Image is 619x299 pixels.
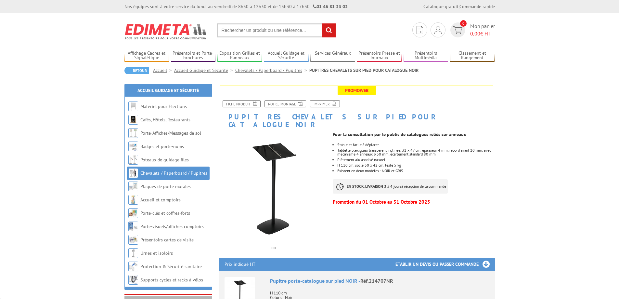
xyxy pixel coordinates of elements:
[347,184,401,189] strong: EN STOCK, LIVRAISON 3 à 4 jours
[217,23,336,37] input: Rechercher un produit ou une référence...
[223,100,261,107] a: Fiche produit
[128,142,138,151] img: Badges et porte-noms
[357,50,402,61] a: Présentoirs Presse et Journaux
[333,131,466,137] strong: Pour la consultation par le public de catalogues reliés sur anneaux
[313,4,348,9] strong: 01 46 81 33 03
[333,200,495,204] p: Promotion du 01 Octobre au 31 Octobre 2025
[140,277,203,283] a: Supports cycles et racks à vélos
[459,4,495,9] a: Commande rapide
[124,67,149,74] a: Retour
[423,3,495,10] div: |
[337,143,495,147] li: Stable et facile à déplacer
[171,50,216,61] a: Présentoirs et Porte-brochures
[450,50,495,61] a: Classement et Rangement
[137,88,199,93] a: Accueil Guidage et Sécurité
[128,128,138,138] img: Porte-Affiches/Messages de sol
[128,235,138,245] img: Présentoirs cartes de visite
[264,50,309,61] a: Accueil Guidage et Sécurité
[128,262,138,271] img: Protection & Sécurité sanitaire
[140,170,207,176] a: Chevalets / Paperboard / Pupitres
[470,30,495,37] span: € HT
[337,158,495,162] li: Piètement alu anodisé naturel
[153,67,174,73] a: Accueil
[140,143,184,149] a: Badges et porte-noms
[264,100,306,107] a: Notice Montage
[128,155,138,165] img: Poteaux de guidage files
[124,3,348,10] div: Nos équipes sont à votre service du lundi au vendredi de 8h30 à 12h30 et de 13h30 à 17h30
[128,275,138,285] img: Supports cycles et racks à vélos
[128,182,138,191] img: Plaques de porte murales
[128,102,138,111] img: Matériel pour Élections
[140,157,189,163] a: Poteaux de guidage files
[225,258,255,271] p: Prix indiqué HT
[217,50,262,61] a: Exposition Grilles et Panneaux
[140,237,194,243] a: Présentoirs cartes de visite
[395,258,495,271] h3: Etablir un devis ou passer commande
[140,210,190,216] a: Porte-clés et coffres-forts
[310,50,355,61] a: Services Généraux
[140,117,190,123] a: Cafés, Hôtels, Restaurants
[460,20,467,27] span: 0
[434,26,442,34] img: devis rapide
[140,250,173,256] a: Urnes et isoloirs
[128,168,138,178] img: Chevalets / Paperboard / Pupitres
[140,103,187,109] a: Matériel pour Élections
[333,179,448,194] p: à réception de la commande
[423,4,458,9] a: Catalogue gratuit
[360,278,393,284] span: Réf.214707NR
[453,26,462,34] img: devis rapide
[174,67,235,73] a: Accueil Guidage et Sécurité
[140,183,191,189] a: Plaques de porte murales
[128,248,138,258] img: Urnes et isoloirs
[128,195,138,205] img: Accueil et comptoirs
[449,22,495,37] a: devis rapide 0 Mon panier 0,00€ HT
[124,50,169,61] a: Affichage Cadres et Signalétique
[124,20,207,44] img: Edimeta
[338,86,376,95] span: Promoweb
[219,132,328,241] img: pupitre_chevalet_pied_noir_face_anneaux_catalogue.jpg
[470,30,480,37] span: 0,00
[128,115,138,125] img: Cafés, Hôtels, Restaurants
[309,67,419,74] li: PUPITRES CHEVALETS SUR PIED POUR CATALOGUE NOIR
[128,222,138,231] img: Porte-visuels/affiches comptoirs
[310,100,340,107] a: Imprimer
[337,169,495,173] li: Existent en deux modèles : NOIR et GRIS
[140,130,201,136] a: Porte-Affiches/Messages de sol
[322,23,336,37] input: rechercher
[235,67,309,73] a: Chevalets / Paperboard / Pupitres
[128,208,138,218] img: Porte-clés et coffres-forts
[140,197,181,203] a: Accueil et comptoirs
[404,50,448,61] a: Présentoirs Multimédia
[270,277,489,285] div: Pupitre porte-catalogue sur pied NOIR -
[470,22,495,37] span: Mon panier
[337,148,495,156] li: Tablette plexiglass transparent inclinée, 32 x 47 cm, épaisseur 4 mm, rebord avant 20 mm, avec mé...
[140,264,202,269] a: Protection & Sécurité sanitaire
[337,163,495,167] li: H 110 cm, socle 30 x 42 cm, lesté 5 kg
[417,26,423,34] img: devis rapide
[140,224,204,229] a: Porte-visuels/affiches comptoirs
